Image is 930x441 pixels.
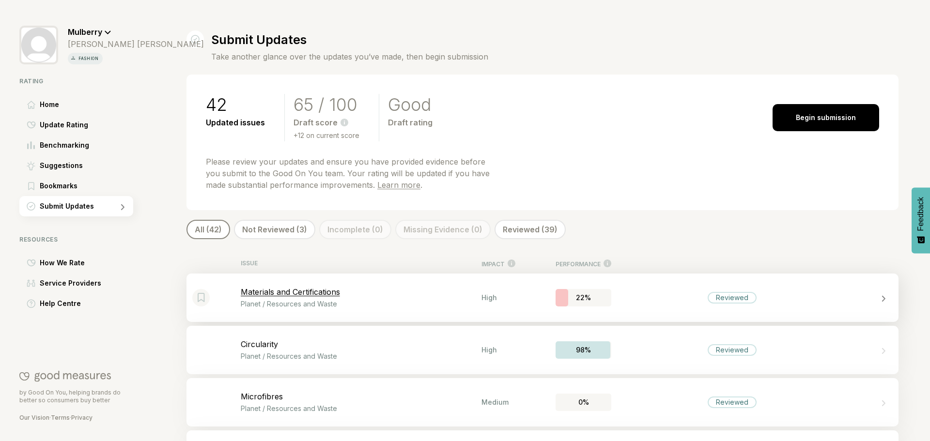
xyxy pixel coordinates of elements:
[481,259,515,268] div: IMPACT
[19,273,204,293] a: Service ProvidersService Providers
[495,220,566,239] div: Reviewed (39)
[77,55,101,62] p: fashion
[19,370,111,382] img: Good On You
[241,259,482,268] div: ISSUE
[241,339,482,349] p: Circularity
[19,253,204,273] a: How We RateHow We Rate
[481,398,515,406] div: Medium
[19,236,204,243] div: Resources
[556,341,611,359] div: 98%
[68,39,204,49] div: [PERSON_NAME] [PERSON_NAME]
[40,180,77,192] span: Bookmarks
[19,414,49,421] a: Our Vision
[19,293,204,314] a: Help CentreHelp Centre
[51,414,70,421] a: Terms
[27,202,35,211] img: Submit Updates
[241,404,482,412] p: Planet / Resources and Waste
[19,196,204,216] a: Submit UpdatesSubmit Updates
[556,259,611,268] div: PERFORMANCE
[27,161,35,170] img: Suggestions
[377,180,420,190] a: Learn more
[40,160,83,171] span: Suggestions
[40,139,89,151] span: Benchmarking
[708,292,757,304] div: Reviewed
[27,141,35,149] img: Benchmarking
[27,279,35,287] img: Service Providers
[234,220,315,239] div: Not Reviewed (3)
[241,352,482,360] p: Planet / Resources and Waste
[708,396,757,408] div: Reviewed
[241,300,482,308] p: Planet / Resources and Waste
[28,182,34,190] img: Bookmarks
[19,414,133,422] div: · ·
[40,257,85,269] span: How We Rate
[708,344,757,356] div: Reviewed
[206,156,494,191] div: Please review your updates and ensure you have provided evidence before you submit to the Good On...
[211,51,488,62] h4: Take another glance over the updates you’ve made, then begin submission
[241,392,482,401] p: Microfibres
[241,287,482,297] p: Materials and Certifications
[19,77,204,85] div: Rating
[40,277,101,289] span: Service Providers
[211,32,488,47] h1: Submit Updates
[481,346,515,354] div: High
[19,135,204,155] a: BenchmarkingBenchmarking
[71,414,93,421] a: Privacy
[19,94,204,115] a: HomeHome
[27,101,35,109] img: Home
[388,94,433,115] div: Good
[27,259,36,267] img: How We Rate
[556,394,611,411] div: 0%
[294,94,359,115] div: 65 / 100
[68,27,102,37] span: Mulberry
[481,293,515,302] div: High
[19,115,204,135] a: Update RatingUpdate Rating
[40,200,94,212] span: Submit Updates
[388,118,433,127] div: Draft rating
[912,187,930,253] button: Feedback - Show survey
[70,55,77,61] img: vertical icon
[294,130,359,141] div: +12 on current score
[40,119,88,131] span: Update Rating
[27,121,36,129] img: Update Rating
[27,299,36,308] img: Help Centre
[40,298,81,309] span: Help Centre
[19,176,204,196] a: BookmarksBookmarks
[916,197,925,231] span: Feedback
[556,289,611,306] div: 22%
[19,155,204,176] a: SuggestionsSuggestions
[294,118,359,127] div: Draft score
[19,389,133,404] p: by Good On You, helping brands do better so consumers buy better
[887,398,920,431] iframe: Website support platform help button
[773,104,879,131] div: Begin submission
[40,99,59,110] span: Home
